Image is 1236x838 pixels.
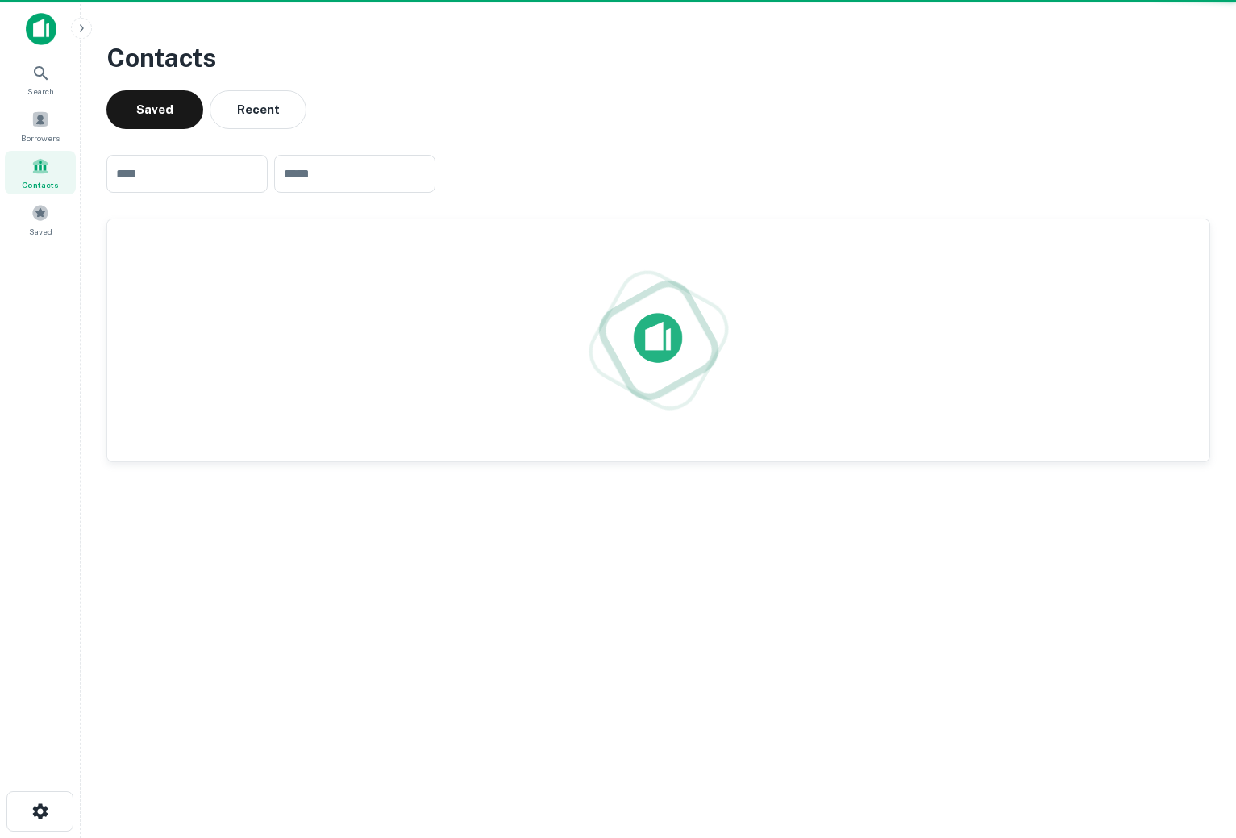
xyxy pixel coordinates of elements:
a: Saved [5,198,76,241]
span: Borrowers [21,131,60,144]
button: Recent [210,90,306,129]
iframe: Chat Widget [1155,709,1236,786]
img: capitalize-icon.png [26,13,56,45]
a: Borrowers [5,104,76,148]
a: Contacts [5,151,76,194]
h3: Contacts [106,39,1210,77]
span: Saved [29,225,52,238]
button: Saved [106,90,203,129]
a: Search [5,57,76,101]
span: Contacts [22,178,59,191]
span: Search [27,85,54,98]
